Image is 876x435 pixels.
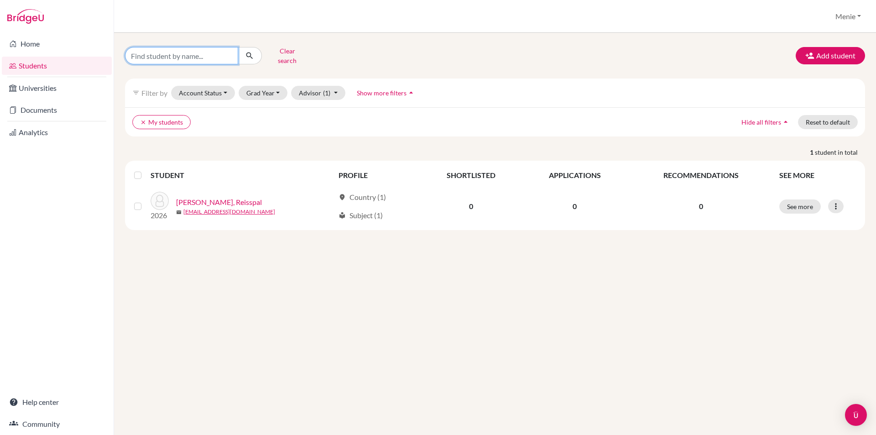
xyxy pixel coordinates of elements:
[634,201,768,212] p: 0
[333,164,421,186] th: PROFILE
[798,115,858,129] button: Reset to default
[779,199,821,214] button: See more
[407,88,416,97] i: arrow_drop_up
[132,89,140,96] i: filter_list
[141,89,167,97] span: Filter by
[810,147,815,157] strong: 1
[151,164,333,186] th: STUDENT
[140,119,146,126] i: clear
[815,147,865,157] span: student in total
[125,47,238,64] input: Find student by name...
[2,79,112,97] a: Universities
[357,89,407,97] span: Show more filters
[2,123,112,142] a: Analytics
[781,117,790,126] i: arrow_drop_up
[2,393,112,411] a: Help center
[176,197,262,208] a: [PERSON_NAME], Reisspal
[339,192,386,203] div: Country (1)
[741,118,781,126] span: Hide all filters
[151,192,169,210] img: Jutla, Reisspal
[2,57,112,75] a: Students
[291,86,345,100] button: Advisor(1)
[262,44,313,68] button: Clear search
[339,212,346,219] span: local_library
[171,86,235,100] button: Account Status
[2,35,112,53] a: Home
[239,86,288,100] button: Grad Year
[2,101,112,119] a: Documents
[7,9,44,24] img: Bridge-U
[845,404,867,426] div: Open Intercom Messenger
[2,415,112,433] a: Community
[521,186,628,226] td: 0
[339,194,346,201] span: location_on
[521,164,628,186] th: APPLICATIONS
[774,164,861,186] th: SEE MORE
[421,186,521,226] td: 0
[831,8,865,25] button: Menie
[183,208,275,216] a: [EMAIL_ADDRESS][DOMAIN_NAME]
[339,210,383,221] div: Subject (1)
[151,210,169,221] p: 2026
[176,210,182,215] span: mail
[132,115,191,129] button: clearMy students
[796,47,865,64] button: Add student
[421,164,521,186] th: SHORTLISTED
[734,115,798,129] button: Hide all filtersarrow_drop_up
[349,86,423,100] button: Show more filtersarrow_drop_up
[628,164,774,186] th: RECOMMENDATIONS
[323,89,330,97] span: (1)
